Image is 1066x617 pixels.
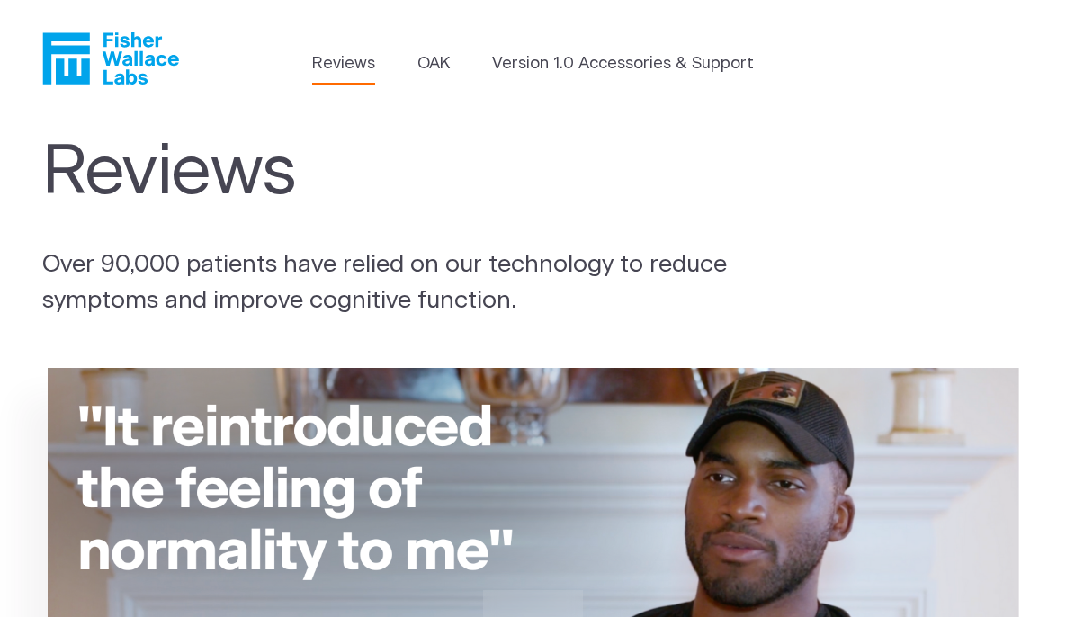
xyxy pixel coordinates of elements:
a: OAK [417,52,450,76]
a: Fisher Wallace [42,32,179,85]
p: Over 90,000 patients have relied on our technology to reduce symptoms and improve cognitive funct... [42,246,746,319]
a: Version 1.0 Accessories & Support [492,52,754,76]
a: Reviews [312,52,375,76]
h1: Reviews [42,133,762,213]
